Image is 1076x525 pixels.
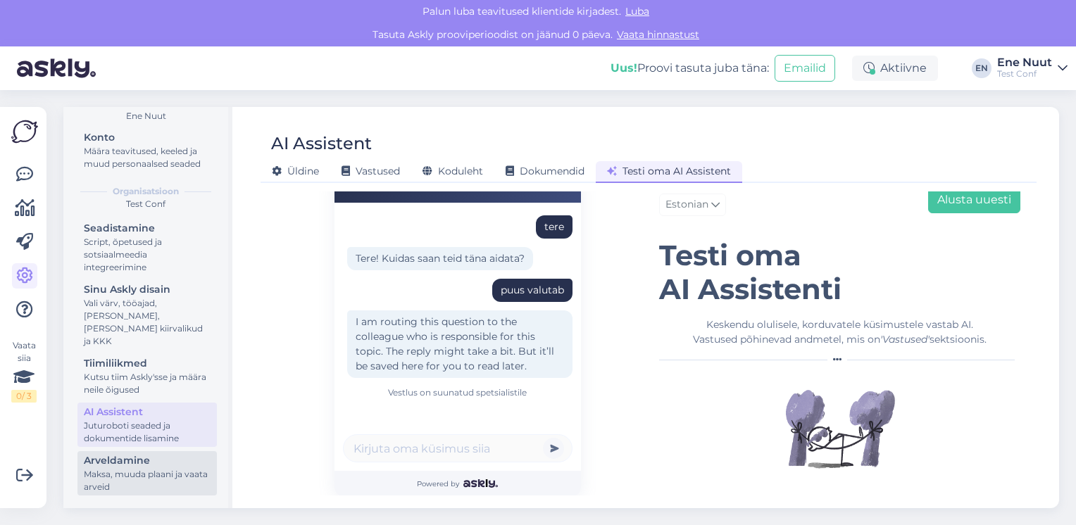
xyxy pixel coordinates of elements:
div: Arveldamine [84,453,211,468]
div: Ene Nuut [997,57,1052,68]
div: Maksa, muuda plaani ja vaata arveid [84,468,211,493]
button: Emailid [775,55,835,82]
span: Powered by [417,479,498,489]
h1: Testi oma AI Assistenti [659,239,1020,306]
div: Seadistamine [84,221,211,236]
div: Vestlus on suunatud spetsialistile [343,386,573,399]
div: Test Conf [75,198,217,210]
img: Askly Logo [11,118,38,145]
a: ArveldamineMaksa, muuda plaani ja vaata arveid [77,451,217,495]
input: Kirjuta oma küsimus siia [343,434,573,462]
div: Sinu Askly disain [84,282,211,297]
a: Sinu Askly disainVali värv, tööajad, [PERSON_NAME], [PERSON_NAME] kiirvalikud ja KKK [77,280,217,350]
div: Proovi tasuta juba täna: [611,60,769,77]
span: Luba [621,5,653,18]
div: AI Assistent [84,405,211,419]
div: Script, õpetused ja sotsiaalmeedia integreerimine [84,236,211,274]
b: Organisatsioon [113,185,179,198]
div: Juturoboti seaded ja dokumentide lisamine [84,419,211,445]
span: Üldine [272,165,319,177]
b: Uus! [611,61,637,75]
div: 0 / 3 [11,390,37,403]
div: Test Conf [997,68,1052,80]
a: AI AssistentJuturoboti seaded ja dokumentide lisamine [77,403,217,447]
a: Vaata hinnastust [613,28,703,41]
span: Testi oma AI Assistent [607,165,731,177]
div: Ene Nuut [75,110,217,122]
div: Aktiivne [852,56,938,81]
span: Vastused [342,165,400,177]
div: tere [544,220,564,234]
div: Tere! Kuidas saan teid täna aidata? [347,247,533,270]
img: Illustration [784,372,896,485]
span: Koduleht [423,165,483,177]
div: puus valutab [501,283,564,298]
div: Tiimiliikmed [84,356,211,371]
div: Määra teavitused, keeled ja muud personaalsed seaded [84,145,211,170]
div: Keskendu olulisele, korduvatele küsimustele vastab AI. Vastused põhinevad andmetel, mis on sektsi... [659,317,1020,347]
div: I am routing this question to the colleague who is responsible for this topic. The reply might ta... [347,310,573,378]
span: Dokumendid [506,165,584,177]
div: Vali värv, tööajad, [PERSON_NAME], [PERSON_NAME] kiirvalikud ja KKK [84,297,211,348]
img: Askly [463,479,498,488]
div: Kutsu tiim Askly'sse ja määra neile õigused [84,371,211,396]
a: KontoMäära teavitused, keeled ja muud personaalsed seaded [77,128,217,172]
a: SeadistamineScript, õpetused ja sotsiaalmeedia integreerimine [77,219,217,276]
span: Estonian [665,197,708,213]
div: Vaata siia [11,339,37,403]
a: Ene NuutTest Conf [997,57,1068,80]
i: 'Vastused' [880,333,930,346]
div: Konto [84,130,211,145]
div: AI Assistent [271,130,372,157]
a: Estonian [659,194,726,216]
a: TiimiliikmedKutsu tiim Askly'sse ja määra neile õigused [77,354,217,398]
div: EN [972,58,991,78]
button: Alusta uuesti [928,186,1020,213]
